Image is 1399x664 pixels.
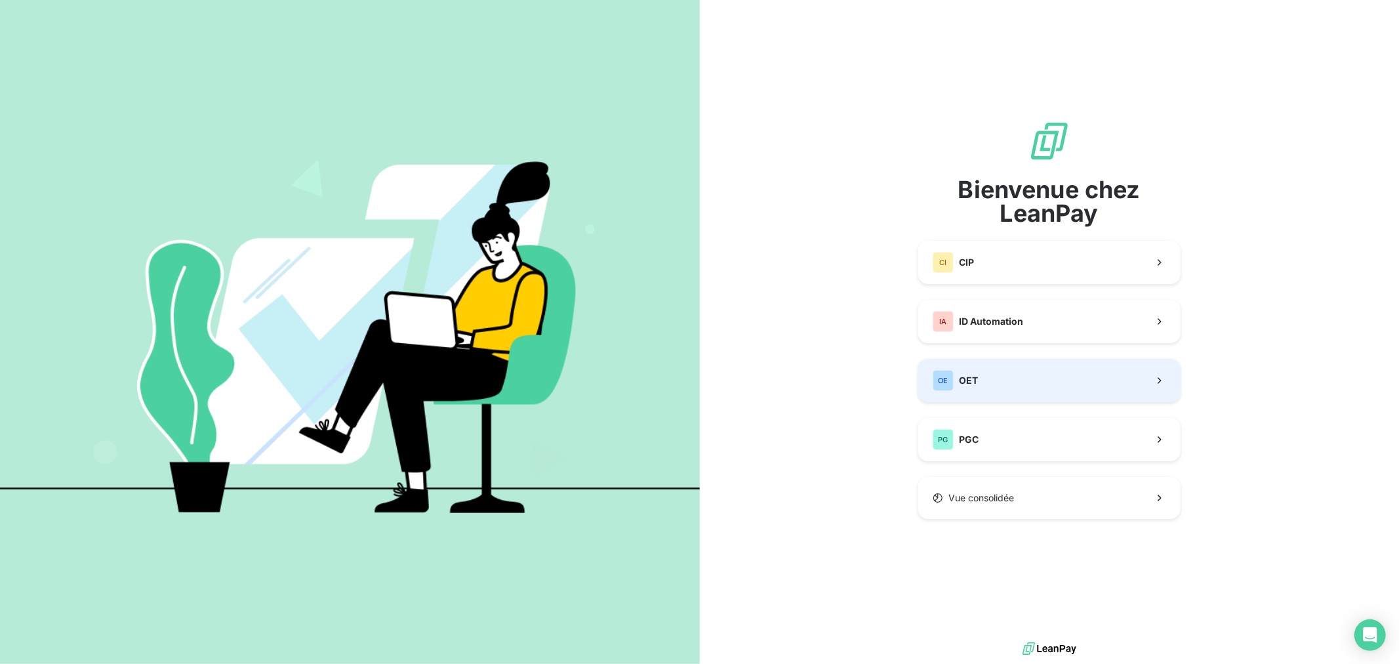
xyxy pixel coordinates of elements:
[1023,639,1076,659] img: logo
[933,252,954,273] div: CI
[933,370,954,391] div: OE
[918,359,1181,402] button: OEOET
[1354,619,1386,651] div: Open Intercom Messenger
[933,311,954,332] div: IA
[1028,120,1070,162] img: logo sigle
[959,315,1023,328] span: ID Automation
[959,374,978,387] span: OET
[918,178,1181,225] span: Bienvenue chez LeanPay
[959,256,974,269] span: CIP
[918,477,1181,519] button: Vue consolidée
[918,241,1181,284] button: CICIP
[933,429,954,450] div: PG
[959,433,979,446] span: PGC
[918,300,1181,343] button: IAID Automation
[948,491,1014,505] span: Vue consolidée
[918,418,1181,461] button: PGPGC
